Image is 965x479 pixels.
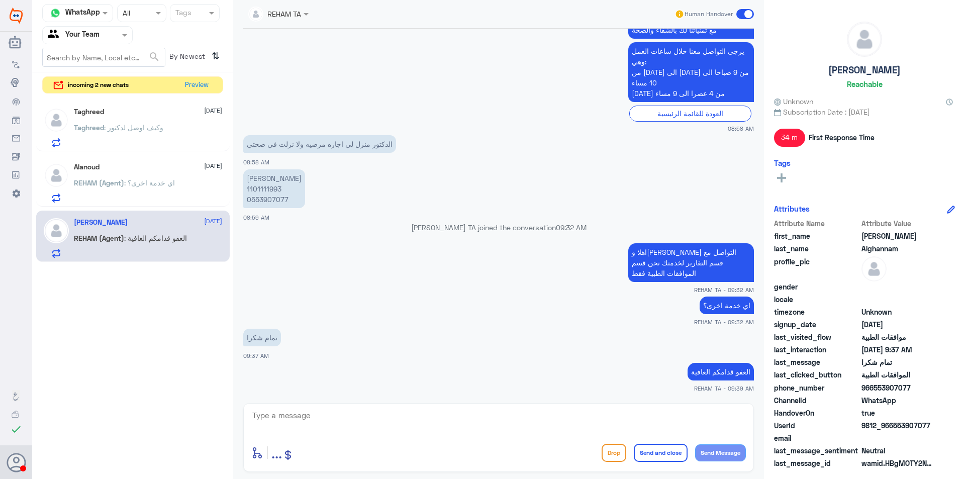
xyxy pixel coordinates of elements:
span: locale [774,294,859,305]
span: [DATE] [204,161,222,170]
img: defaultAdmin.png [847,22,882,56]
span: incoming 2 new chats [68,80,129,89]
span: REHAM TA - 09:39 AM [694,384,754,393]
span: 08:58 AM [728,124,754,133]
h5: Sara Alghannam [74,218,128,227]
span: 966553907077 [861,382,934,393]
button: Preview [180,77,213,93]
i: check [10,423,22,435]
span: ... [271,443,282,461]
span: last_message_sentiment [774,445,859,456]
span: wamid.HBgMOTY2NTUzOTA3MDc3FQIAEhgUM0E4MjQyMkFDRDFEQjE3QkY5NDkA [861,458,934,468]
span: 09:37 AM [243,352,269,359]
span: email [774,433,859,443]
span: : وكيف اوصل لدكتور [104,123,163,132]
p: 18/8/2025, 8:58 AM [243,135,396,153]
span: موافقات الطبية [861,332,934,342]
p: 18/8/2025, 9:32 AM [700,297,754,314]
i: ⇅ [212,48,220,64]
span: null [861,294,934,305]
span: gender [774,281,859,292]
h6: Tags [774,158,791,167]
button: Send Message [695,444,746,461]
span: 0 [861,445,934,456]
span: search [148,51,160,63]
div: Tags [174,7,191,20]
h6: Reachable [847,79,883,88]
span: : العفو قدامكم العافية [124,234,187,242]
img: defaultAdmin.png [44,163,69,188]
span: 9812_966553907077 [861,420,934,431]
span: REHAM (Agent) [74,178,124,187]
input: Search by Name, Local etc… [43,48,165,66]
h5: [PERSON_NAME] [828,64,901,76]
span: first_name [774,231,859,241]
span: last_message_id [774,458,859,468]
span: true [861,408,934,418]
span: REHAM (Agent) [74,234,124,242]
img: whatsapp.png [48,6,63,21]
span: Sara [861,231,934,241]
p: 18/8/2025, 9:32 AM [628,243,754,282]
span: ChannelId [774,395,859,406]
span: تمام شكرا [861,357,934,367]
span: الموافقات الطبية [861,369,934,380]
span: [DATE] [204,217,222,226]
span: last_clicked_button [774,369,859,380]
img: defaultAdmin.png [861,256,887,281]
span: profile_pic [774,256,859,279]
span: 2 [861,395,934,406]
span: signup_date [774,319,859,330]
div: العودة للقائمة الرئيسية [629,106,751,121]
span: Unknown [861,307,934,317]
h5: Taghreed [74,108,104,116]
button: Send and close [634,444,688,462]
p: 18/8/2025, 8:59 AM [243,169,305,208]
h5: Alanoud [74,163,100,171]
span: last_interaction [774,344,859,355]
span: [DATE] [204,106,222,115]
span: Human Handover [685,10,733,19]
span: 2025-07-29T12:38:23.951Z [861,319,934,330]
span: 34 m [774,129,805,147]
span: last_name [774,243,859,254]
img: yourTeam.svg [48,28,63,43]
p: 18/8/2025, 9:39 AM [688,363,754,380]
span: Attribute Name [774,218,859,229]
span: Taghreed [74,123,104,132]
span: 09:32 AM [556,223,587,232]
span: : اي خدمة اخرى؟ [124,178,175,187]
button: Avatar [7,453,26,472]
span: REHAM TA - 09:32 AM [694,285,754,294]
button: search [148,49,160,65]
span: 08:58 AM [243,159,269,165]
span: null [861,281,934,292]
span: By Newest [165,48,208,68]
img: defaultAdmin.png [44,108,69,133]
h6: Attributes [774,204,810,213]
span: last_visited_flow [774,332,859,342]
span: last_message [774,357,859,367]
p: 18/8/2025, 9:37 AM [243,329,281,346]
span: Unknown [774,96,813,107]
span: phone_number [774,382,859,393]
span: First Response Time [809,132,875,143]
span: null [861,433,934,443]
span: Subscription Date : [DATE] [774,107,955,117]
img: Widebot Logo [10,8,23,24]
span: 2025-08-18T06:37:06.962Z [861,344,934,355]
span: 08:59 AM [243,214,269,221]
img: defaultAdmin.png [44,218,69,243]
span: timezone [774,307,859,317]
span: HandoverOn [774,408,859,418]
button: Drop [602,444,626,462]
span: REHAM TA - 09:32 AM [694,318,754,326]
p: 18/8/2025, 8:58 AM [628,42,754,102]
span: UserId [774,420,859,431]
button: ... [271,441,282,464]
span: Attribute Value [861,218,934,229]
p: [PERSON_NAME] TA joined the conversation [243,222,754,233]
span: Alghannam [861,243,934,254]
